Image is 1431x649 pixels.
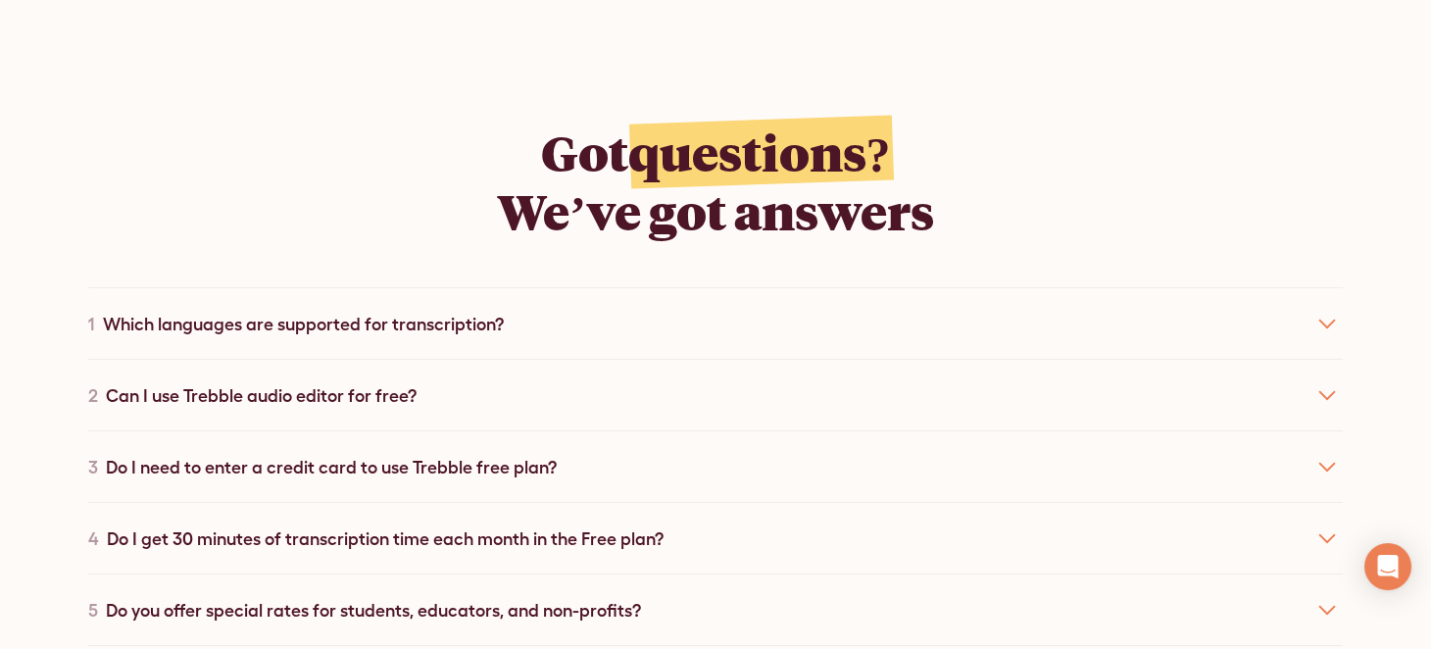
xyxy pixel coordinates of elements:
div: Open Intercom Messenger [1364,543,1411,590]
div: 3 [88,454,98,480]
div: Do I get 30 minutes of transcription time each month in the Free plan? [107,525,664,552]
div: 4 [88,525,99,552]
div: Do I need to enter a credit card to use Trebble free plan? [106,454,557,480]
div: 1 [88,311,95,337]
h2: Got We’ve got answers [497,123,934,240]
div: Can I use Trebble audio editor for free? [106,382,417,409]
div: Which languages are supported for transcription? [103,311,504,337]
div: Do you offer special rates for students, educators, and non-profits? [106,597,641,624]
div: 5 [88,597,98,624]
span: questions? [628,120,891,184]
div: 2 [88,382,98,409]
